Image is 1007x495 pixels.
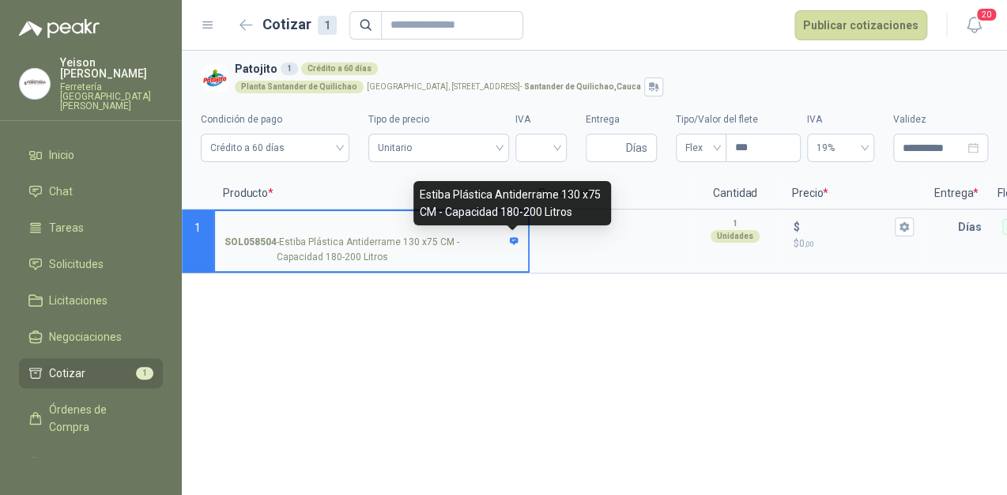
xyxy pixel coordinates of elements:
[895,217,914,236] button: $$0,00
[49,219,84,236] span: Tareas
[136,367,153,380] span: 1
[235,60,982,77] h3: Patojito
[224,235,277,265] strong: SOL058504
[19,140,163,170] a: Inicio
[794,218,800,236] p: $
[586,112,657,127] label: Entrega
[49,183,73,200] span: Chat
[19,176,163,206] a: Chat
[19,358,163,388] a: Cotizar1
[688,178,783,210] p: Cantidad
[19,448,163,478] a: Remisiones
[49,365,85,382] span: Cotizar
[201,65,228,93] img: Company Logo
[60,57,163,79] p: Yeison [PERSON_NAME]
[803,221,892,232] input: $$0,00
[807,112,874,127] label: IVA
[524,82,641,91] strong: Santander de Quilichao , Cauca
[281,62,298,75] div: 1
[975,7,998,22] span: 20
[19,213,163,243] a: Tareas
[783,178,925,210] p: Precio
[49,455,107,472] span: Remisiones
[49,292,107,309] span: Licitaciones
[958,211,988,243] p: Días
[19,395,163,442] a: Órdenes de Compra
[685,136,717,160] span: Flex
[711,230,760,243] div: Unidades
[60,82,163,111] p: Ferretería [GEOGRAPHIC_DATA][PERSON_NAME]
[194,221,201,234] span: 1
[805,240,814,248] span: ,00
[799,238,814,249] span: 0
[213,178,530,210] p: Producto
[49,401,148,436] span: Órdenes de Compra
[19,285,163,316] a: Licitaciones
[224,221,519,233] input: SOL058504-Estiba Plástica Antiderrame 130 x75 CM - Capacidad 180-200 Litros
[318,16,337,35] div: 1
[893,112,988,127] label: Validez
[413,181,611,225] div: Estiba Plástica Antiderrame 130 x75 CM - Capacidad 180-200 Litros
[49,255,104,273] span: Solicitudes
[367,83,641,91] p: [GEOGRAPHIC_DATA], [STREET_ADDRESS] -
[201,112,349,127] label: Condición de pago
[20,69,50,99] img: Company Logo
[515,112,567,127] label: IVA
[49,146,74,164] span: Inicio
[19,19,100,38] img: Logo peakr
[19,249,163,279] a: Solicitudes
[368,112,509,127] label: Tipo de precio
[235,81,364,93] div: Planta Santander de Quilichao
[960,11,988,40] button: 20
[925,178,988,210] p: Entrega
[301,62,378,75] div: Crédito a 60 días
[817,136,865,160] span: 19%
[733,217,737,230] p: 1
[530,178,688,210] p: Descripción
[378,136,500,160] span: Unitario
[262,13,337,36] h2: Cotizar
[49,328,122,346] span: Negociaciones
[794,236,914,251] p: $
[794,10,927,40] button: Publicar cotizaciones
[210,136,340,160] span: Crédito a 60 días
[676,112,801,127] label: Tipo/Valor del flete
[626,134,647,161] span: Días
[224,235,519,265] p: - Estiba Plástica Antiderrame 130 x75 CM - Capacidad 180-200 Litros
[19,322,163,352] a: Negociaciones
